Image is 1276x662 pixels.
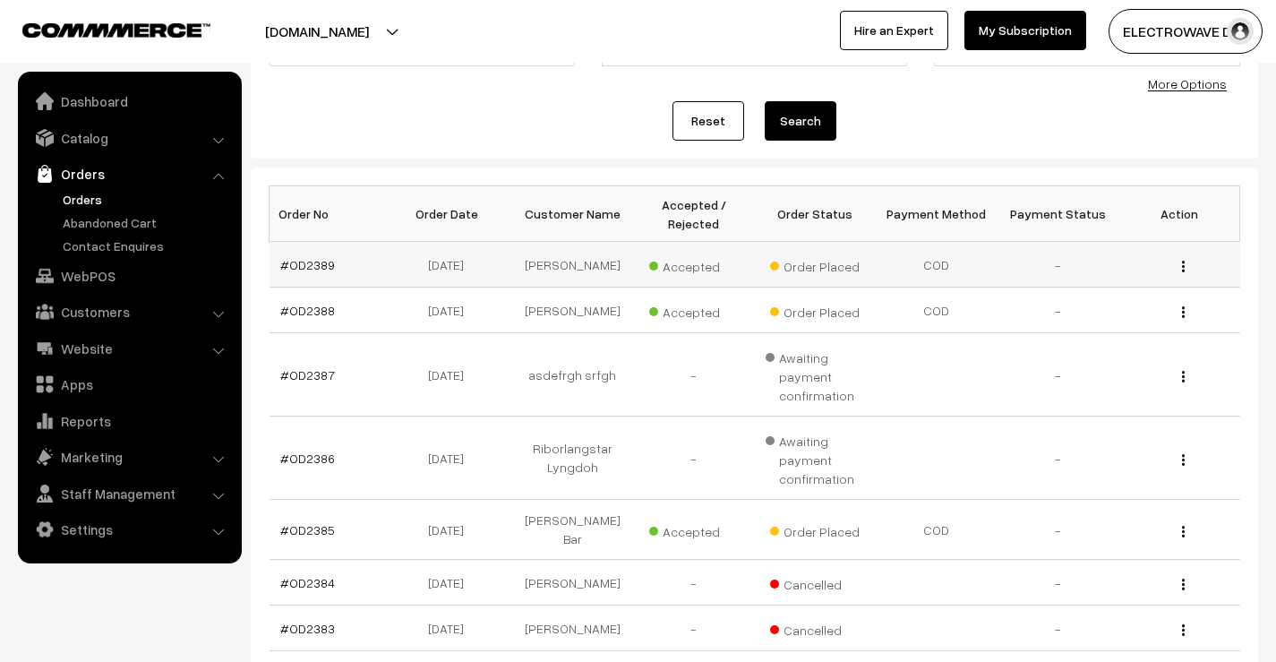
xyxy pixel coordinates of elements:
[512,288,634,333] td: [PERSON_NAME]
[766,344,866,405] span: Awaiting payment confirmation
[22,260,236,292] a: WebPOS
[58,213,236,232] a: Abandoned Cart
[22,332,236,365] a: Website
[649,298,739,322] span: Accepted
[390,242,512,288] td: [DATE]
[512,186,634,242] th: Customer Name
[770,571,860,594] span: Cancelled
[390,186,512,242] th: Order Date
[22,405,236,437] a: Reports
[876,242,998,288] td: COD
[770,253,860,276] span: Order Placed
[270,186,391,242] th: Order No
[280,451,335,466] a: #OD2386
[766,427,866,488] span: Awaiting payment confirmation
[998,500,1119,560] td: -
[512,333,634,417] td: asdefrgh srfgh
[840,11,948,50] a: Hire an Expert
[512,242,634,288] td: [PERSON_NAME]
[649,253,739,276] span: Accepted
[22,85,236,117] a: Dashboard
[22,513,236,546] a: Settings
[280,303,335,318] a: #OD2388
[1182,306,1185,318] img: Menu
[755,186,877,242] th: Order Status
[633,333,755,417] td: -
[633,560,755,606] td: -
[512,560,634,606] td: [PERSON_NAME]
[22,477,236,510] a: Staff Management
[770,298,860,322] span: Order Placed
[280,621,335,636] a: #OD2383
[390,417,512,500] td: [DATE]
[280,575,335,590] a: #OD2384
[998,242,1119,288] td: -
[876,186,998,242] th: Payment Method
[770,518,860,541] span: Order Placed
[22,122,236,154] a: Catalog
[22,368,236,400] a: Apps
[876,500,998,560] td: COD
[1182,579,1185,590] img: Menu
[390,288,512,333] td: [DATE]
[280,522,335,537] a: #OD2385
[1182,454,1185,466] img: Menu
[1182,624,1185,636] img: Menu
[633,606,755,651] td: -
[1118,186,1240,242] th: Action
[649,518,739,541] span: Accepted
[390,500,512,560] td: [DATE]
[390,333,512,417] td: [DATE]
[633,417,755,500] td: -
[512,417,634,500] td: Riborlangstar Lyngdoh
[1148,76,1227,91] a: More Options
[512,500,634,560] td: [PERSON_NAME] Bar
[1182,261,1185,272] img: Menu
[22,441,236,473] a: Marketing
[280,257,335,272] a: #OD2389
[998,333,1119,417] td: -
[998,288,1119,333] td: -
[390,606,512,651] td: [DATE]
[876,288,998,333] td: COD
[998,560,1119,606] td: -
[512,606,634,651] td: [PERSON_NAME]
[964,11,1086,50] a: My Subscription
[202,9,432,54] button: [DOMAIN_NAME]
[58,236,236,255] a: Contact Enquires
[998,606,1119,651] td: -
[280,367,335,383] a: #OD2387
[22,18,179,39] a: COMMMERCE
[22,296,236,328] a: Customers
[22,158,236,190] a: Orders
[58,190,236,209] a: Orders
[998,417,1119,500] td: -
[765,101,836,141] button: Search
[633,186,755,242] th: Accepted / Rejected
[1109,9,1263,54] button: ELECTROWAVE DE…
[1182,526,1185,537] img: Menu
[1182,371,1185,383] img: Menu
[998,186,1119,242] th: Payment Status
[390,560,512,606] td: [DATE]
[672,101,744,141] a: Reset
[22,23,210,37] img: COMMMERCE
[770,616,860,640] span: Cancelled
[1227,18,1254,45] img: user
